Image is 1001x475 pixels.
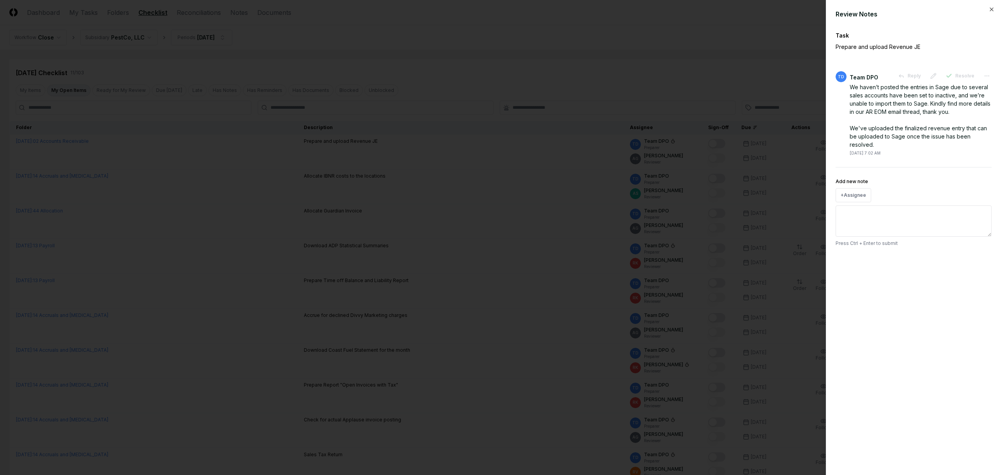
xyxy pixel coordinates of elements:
div: Task [836,31,992,40]
span: TD [838,74,844,80]
button: Reply [893,69,926,83]
div: Review Notes [836,9,992,19]
button: Resolve [941,69,979,83]
p: Prepare and upload Revenue JE [836,43,965,51]
button: +Assignee [836,188,871,202]
span: Resolve [955,72,974,79]
p: Press Ctrl + Enter to submit [836,240,992,247]
div: [DATE] 7:02 AM [850,150,881,156]
label: Add new note [836,178,868,184]
div: We haven’t posted the entries in Sage due to several sales accounts have been set to inactive, an... [850,83,992,149]
div: Team DPO [850,73,878,81]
